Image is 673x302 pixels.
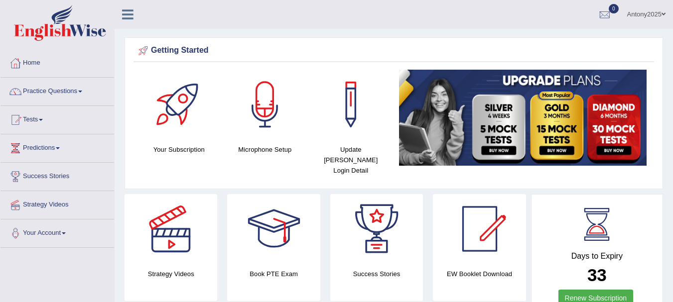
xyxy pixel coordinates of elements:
[542,252,652,261] h4: Days to Expiry
[609,4,619,13] span: 0
[0,49,114,74] a: Home
[0,191,114,216] a: Strategy Videos
[587,265,607,285] b: 33
[0,163,114,188] a: Success Stories
[0,134,114,159] a: Predictions
[0,78,114,102] a: Practice Questions
[227,144,303,155] h4: Microphone Setup
[330,269,423,279] h4: Success Stories
[0,219,114,244] a: Your Account
[313,144,389,176] h4: Update [PERSON_NAME] Login Detail
[433,269,526,279] h4: EW Booklet Download
[0,106,114,131] a: Tests
[227,269,320,279] h4: Book PTE Exam
[125,269,217,279] h4: Strategy Videos
[399,70,647,166] img: small5.jpg
[136,43,652,58] div: Getting Started
[141,144,217,155] h4: Your Subscription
